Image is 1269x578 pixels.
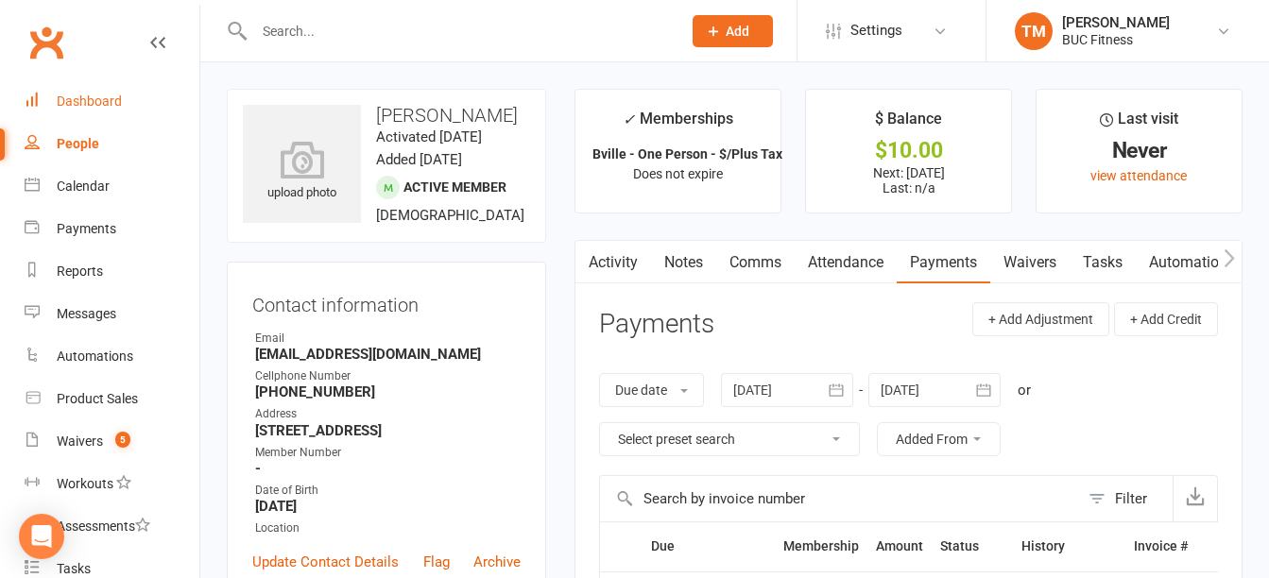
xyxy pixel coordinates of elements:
[252,287,521,315] h3: Contact information
[1062,14,1170,31] div: [PERSON_NAME]
[775,522,867,570] th: Membership
[57,263,103,279] div: Reports
[376,151,462,168] time: Added [DATE]
[25,123,199,165] a: People
[972,302,1109,336] button: + Add Adjustment
[249,18,668,44] input: Search...
[823,141,994,161] div: $10.00
[623,110,635,128] i: ✓
[57,221,116,236] div: Payments
[57,136,99,151] div: People
[1125,522,1196,570] th: Invoice #
[1015,12,1053,50] div: TM
[1136,241,1248,284] a: Automations
[243,141,361,203] div: upload photo
[1062,31,1170,48] div: BUC Fitness
[1070,241,1136,284] a: Tasks
[473,551,521,573] a: Archive
[252,551,399,573] a: Update Contact Details
[823,165,994,195] p: Next: [DATE] Last: n/a
[651,241,716,284] a: Notes
[25,293,199,335] a: Messages
[376,128,482,145] time: Activated [DATE]
[600,476,1079,521] input: Search by invoice number
[1114,302,1218,336] button: + Add Credit
[255,330,521,348] div: Email
[1079,476,1173,521] button: Filter
[25,420,199,463] a: Waivers 5
[1090,168,1187,183] a: view attendance
[255,405,521,423] div: Address
[867,522,932,570] th: Amount
[57,433,103,449] div: Waivers
[19,514,64,559] div: Open Intercom Messenger
[693,15,773,47] button: Add
[255,346,521,363] strong: [EMAIL_ADDRESS][DOMAIN_NAME]
[575,241,651,284] a: Activity
[376,207,524,224] span: [DEMOGRAPHIC_DATA]
[57,391,138,406] div: Product Sales
[599,310,714,339] h3: Payments
[25,335,199,378] a: Automations
[255,383,521,400] strong: [PHONE_NUMBER]
[1018,379,1031,401] div: or
[897,241,990,284] a: Payments
[403,179,506,195] span: Active member
[255,444,521,462] div: Member Number
[25,505,199,548] a: Assessments
[57,93,122,109] div: Dashboard
[1115,487,1147,510] div: Filter
[726,24,749,39] span: Add
[25,165,199,208] a: Calendar
[623,107,733,142] div: Memberships
[643,522,775,570] th: Due
[716,241,795,284] a: Comms
[877,422,1001,456] button: Added From
[255,482,521,500] div: Date of Birth
[57,476,113,491] div: Workouts
[25,463,199,505] a: Workouts
[115,432,130,448] span: 5
[932,522,1013,570] th: Status
[875,107,942,141] div: $ Balance
[255,460,521,477] strong: -
[57,178,110,194] div: Calendar
[423,551,450,573] a: Flag
[633,166,723,181] span: Does not expire
[57,561,91,576] div: Tasks
[1100,107,1178,141] div: Last visit
[57,348,133,364] div: Automations
[599,373,704,407] button: Due date
[592,146,782,161] strong: Bville - One Person - $/Plus Tax
[23,19,70,66] a: Clubworx
[850,9,902,52] span: Settings
[1054,141,1225,161] div: Never
[990,241,1070,284] a: Waivers
[25,378,199,420] a: Product Sales
[255,498,521,515] strong: [DATE]
[255,519,521,537] div: Location
[25,80,199,123] a: Dashboard
[255,367,521,385] div: Cellphone Number
[25,208,199,250] a: Payments
[1013,522,1125,570] th: History
[255,422,521,439] strong: [STREET_ADDRESS]
[57,306,116,321] div: Messages
[243,105,530,126] h3: [PERSON_NAME]
[795,241,897,284] a: Attendance
[57,518,150,534] div: Assessments
[25,250,199,293] a: Reports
